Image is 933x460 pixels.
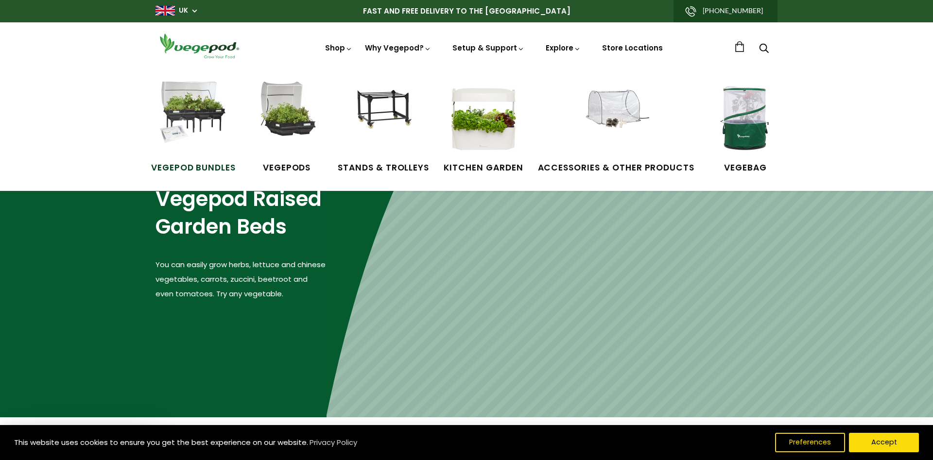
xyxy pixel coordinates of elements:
[444,82,523,174] a: Kitchen Garden
[759,44,769,54] a: Search
[151,82,236,174] a: Vegepod Bundles
[250,82,323,154] img: Raised Garden Kits
[250,82,323,174] a: Vegepods
[447,82,520,154] img: Kitchen Garden
[308,434,359,451] a: Privacy Policy (opens in a new tab)
[538,82,695,174] a: Accessories & Other Products
[709,162,782,174] span: VegeBag
[444,162,523,174] span: Kitchen Garden
[709,82,782,154] img: VegeBag
[709,82,782,174] a: VegeBag
[347,82,420,154] img: Stands & Trolleys
[157,82,230,154] img: Vegepod Bundles
[775,433,845,452] button: Preferences
[155,32,243,60] img: Vegepod
[250,162,323,174] span: Vegepods
[325,43,352,80] a: Shop
[155,186,327,240] h2: Vegepod Raised Garden Beds
[365,43,431,53] a: Why Vegepod?
[338,162,429,174] span: Stands & Trolleys
[452,43,524,53] a: Setup & Support
[151,162,236,174] span: Vegepod Bundles
[538,162,695,174] span: Accessories & Other Products
[338,82,429,174] a: Stands & Trolleys
[155,257,327,301] p: You can easily grow herbs, lettuce and chinese vegetables, carrots, zuccini, beetroot and even to...
[155,6,175,16] img: gb_large.png
[546,43,581,53] a: Explore
[179,6,188,16] a: UK
[14,437,308,447] span: This website uses cookies to ensure you get the best experience on our website.
[602,43,663,53] a: Store Locations
[580,82,653,154] img: Accessories & Other Products
[849,433,919,452] button: Accept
